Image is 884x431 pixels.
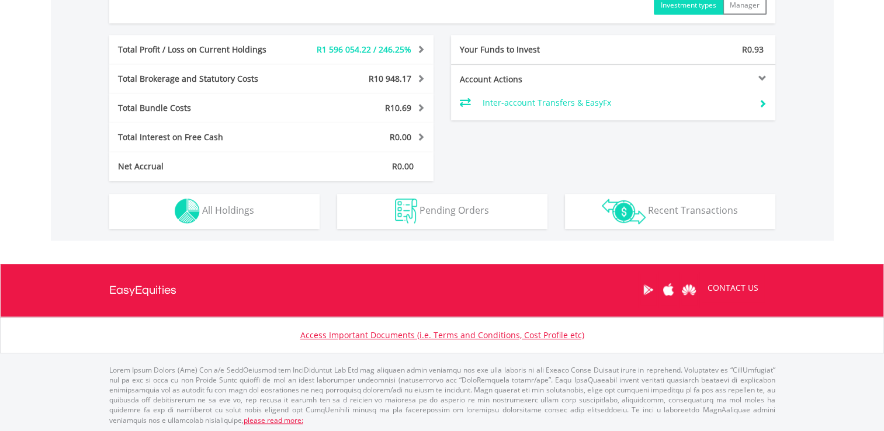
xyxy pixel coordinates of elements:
a: CONTACT US [699,272,767,304]
span: All Holdings [202,204,254,217]
span: R10.69 [385,102,411,113]
a: Apple [658,272,679,308]
a: EasyEquities [109,264,176,317]
span: Recent Transactions [648,204,738,217]
div: Total Interest on Free Cash [109,131,299,143]
div: Net Accrual [109,161,299,172]
div: Total Profit / Loss on Current Holdings [109,44,299,55]
button: All Holdings [109,194,320,229]
img: holdings-wht.png [175,199,200,224]
button: Pending Orders [337,194,547,229]
div: Account Actions [451,74,613,85]
img: pending_instructions-wht.png [395,199,417,224]
td: Inter-account Transfers & EasyFx [483,94,750,112]
span: R1 596 054.22 / 246.25% [317,44,411,55]
img: transactions-zar-wht.png [602,199,646,224]
span: Pending Orders [420,204,489,217]
a: please read more: [244,415,303,425]
a: Google Play [638,272,658,308]
span: R0.00 [390,131,411,142]
span: R0.93 [742,44,764,55]
button: Recent Transactions [565,194,775,229]
a: Huawei [679,272,699,308]
div: Your Funds to Invest [451,44,613,55]
div: Total Bundle Costs [109,102,299,114]
p: Lorem Ipsum Dolors (Ame) Con a/e SeddOeiusmod tem InciDiduntut Lab Etd mag aliquaen admin veniamq... [109,365,775,425]
a: Access Important Documents (i.e. Terms and Conditions, Cost Profile etc) [300,329,584,340]
span: R0.00 [392,161,414,172]
div: Total Brokerage and Statutory Costs [109,73,299,85]
span: R10 948.17 [369,73,411,84]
